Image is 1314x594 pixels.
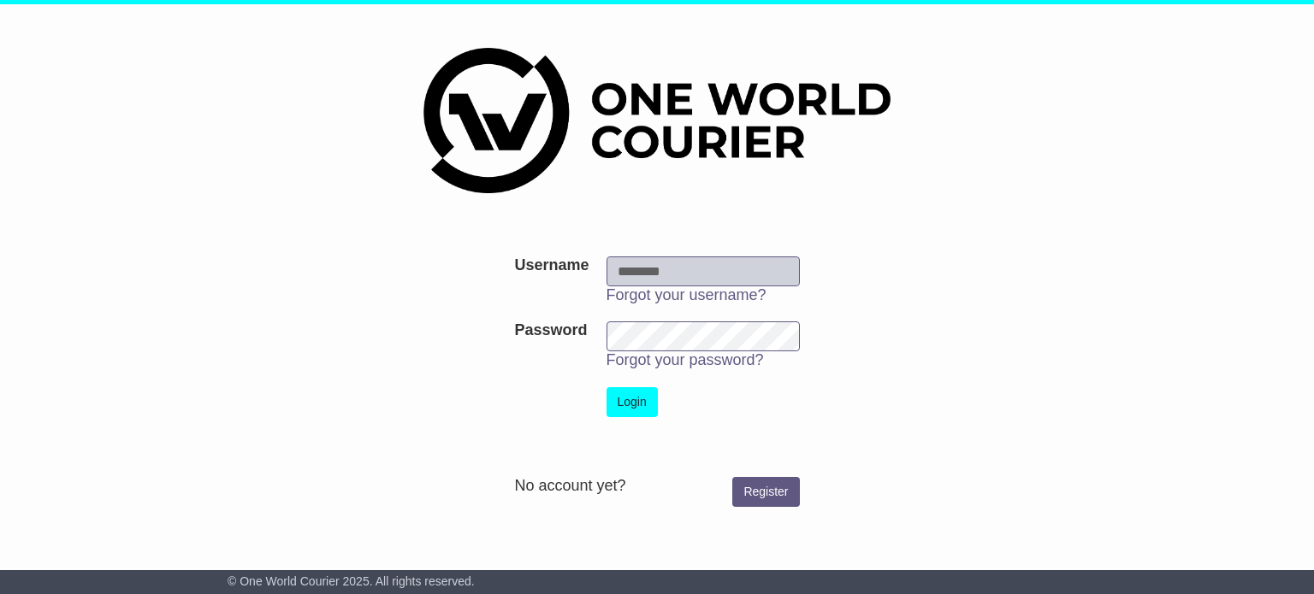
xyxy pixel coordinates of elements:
[514,477,799,496] div: No account yet?
[607,286,766,303] a: Forgot your username?
[423,48,891,193] img: One World
[607,387,658,417] button: Login
[732,477,799,507] a: Register
[607,351,764,368] a: Forgot your password?
[514,256,589,275] label: Username
[514,321,587,340] label: Password
[228,574,475,588] span: © One World Courier 2025. All rights reserved.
